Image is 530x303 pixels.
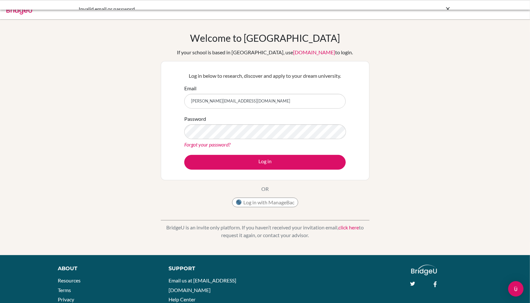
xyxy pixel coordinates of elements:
[338,224,359,230] a: click here
[79,5,355,13] div: Invalid email or password.
[184,115,206,123] label: Password
[58,277,81,283] a: Resources
[169,296,195,302] a: Help Center
[232,198,298,207] button: Log in with ManageBac
[411,265,437,275] img: logo_white@2x-f4f0deed5e89b7ecb1c2cc34c3e3d731f90f0f143d5ea2071677605dd97b5244.png
[190,32,340,44] h1: Welcome to [GEOGRAPHIC_DATA]
[184,72,346,80] p: Log in below to research, discover and apply to your dream university.
[58,265,154,272] div: About
[293,49,335,55] a: [DOMAIN_NAME]
[184,155,346,170] button: Log in
[169,277,236,293] a: Email us at [EMAIL_ADDRESS][DOMAIN_NAME]
[177,49,353,56] div: If your school is based in [GEOGRAPHIC_DATA], use to login.
[58,296,74,302] a: Privacy
[508,281,524,297] div: Open Intercom Messenger
[161,224,369,239] p: BridgeU is an invite only platform. If you haven’t received your invitation email, to request it ...
[58,287,71,293] a: Terms
[261,185,269,193] p: OR
[169,265,258,272] div: Support
[184,85,196,92] label: Email
[184,141,230,147] a: Forgot your password?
